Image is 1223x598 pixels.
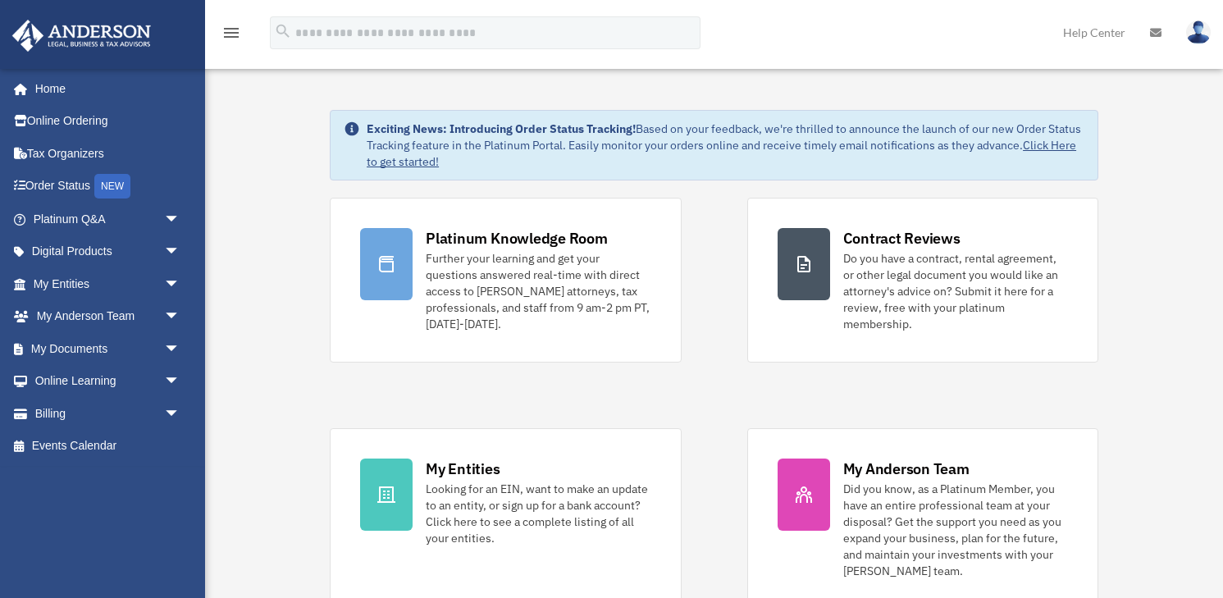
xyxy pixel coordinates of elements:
[330,198,681,363] a: Platinum Knowledge Room Further your learning and get your questions answered real-time with dire...
[164,397,197,431] span: arrow_drop_down
[367,121,1084,170] div: Based on your feedback, we're thrilled to announce the launch of our new Order Status Tracking fe...
[426,250,650,332] div: Further your learning and get your questions answered real-time with direct access to [PERSON_NAM...
[843,481,1068,579] div: Did you know, as a Platinum Member, you have an entire professional team at your disposal? Get th...
[164,365,197,399] span: arrow_drop_down
[11,300,205,333] a: My Anderson Teamarrow_drop_down
[164,203,197,236] span: arrow_drop_down
[11,137,205,170] a: Tax Organizers
[11,203,205,235] a: Platinum Q&Aarrow_drop_down
[11,397,205,430] a: Billingarrow_drop_down
[1186,21,1211,44] img: User Pic
[426,228,608,249] div: Platinum Knowledge Room
[367,121,636,136] strong: Exciting News: Introducing Order Status Tracking!
[274,22,292,40] i: search
[843,228,961,249] div: Contract Reviews
[11,430,205,463] a: Events Calendar
[164,300,197,334] span: arrow_drop_down
[164,332,197,366] span: arrow_drop_down
[843,250,1068,332] div: Do you have a contract, rental agreement, or other legal document you would like an attorney's ad...
[11,105,205,138] a: Online Ordering
[11,332,205,365] a: My Documentsarrow_drop_down
[11,170,205,203] a: Order StatusNEW
[164,235,197,269] span: arrow_drop_down
[221,23,241,43] i: menu
[426,459,500,479] div: My Entities
[7,20,156,52] img: Anderson Advisors Platinum Portal
[11,72,197,105] a: Home
[747,198,1098,363] a: Contract Reviews Do you have a contract, rental agreement, or other legal document you would like...
[11,267,205,300] a: My Entitiesarrow_drop_down
[367,138,1076,169] a: Click Here to get started!
[426,481,650,546] div: Looking for an EIN, want to make an update to an entity, or sign up for a bank account? Click her...
[11,235,205,268] a: Digital Productsarrow_drop_down
[221,29,241,43] a: menu
[11,365,205,398] a: Online Learningarrow_drop_down
[94,174,130,199] div: NEW
[164,267,197,301] span: arrow_drop_down
[843,459,970,479] div: My Anderson Team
